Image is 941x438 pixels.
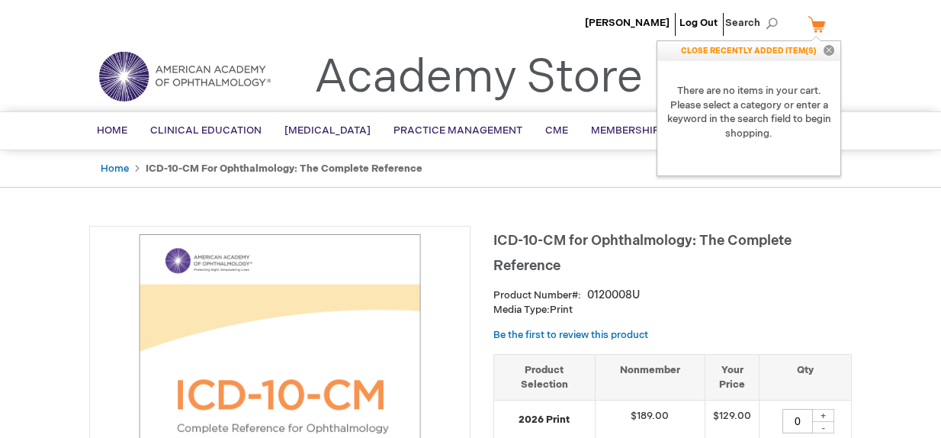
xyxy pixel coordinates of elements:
[657,41,840,61] p: CLOSE RECENTLY ADDED ITEM(S)
[502,413,587,427] strong: 2026 Print
[314,50,643,105] a: Academy Store
[150,124,262,137] span: Clinical Education
[493,304,550,316] strong: Media Type:
[493,233,792,274] span: ICD-10-CM for Ophthalmology: The Complete Reference
[591,124,660,137] span: Membership
[782,409,813,433] input: Qty
[545,124,568,137] span: CME
[657,61,840,163] strong: There are no items in your cart. Please select a category or enter a keyword in the search field ...
[705,354,759,400] th: Your Price
[146,163,422,175] strong: ICD-10-CM for Ophthalmology: The Complete Reference
[284,124,371,137] span: [MEDICAL_DATA]
[811,409,834,422] div: +
[493,303,852,317] p: Print
[725,8,783,38] span: Search
[97,124,127,137] span: Home
[585,17,670,29] a: [PERSON_NAME]
[493,329,648,341] a: Be the first to review this product
[101,163,129,175] a: Home
[493,289,581,301] strong: Product Number
[393,124,522,137] span: Practice Management
[759,354,851,400] th: Qty
[494,354,595,400] th: Product Selection
[811,421,834,433] div: -
[679,17,718,29] a: Log Out
[595,354,705,400] th: Nonmember
[587,288,640,303] div: 0120008U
